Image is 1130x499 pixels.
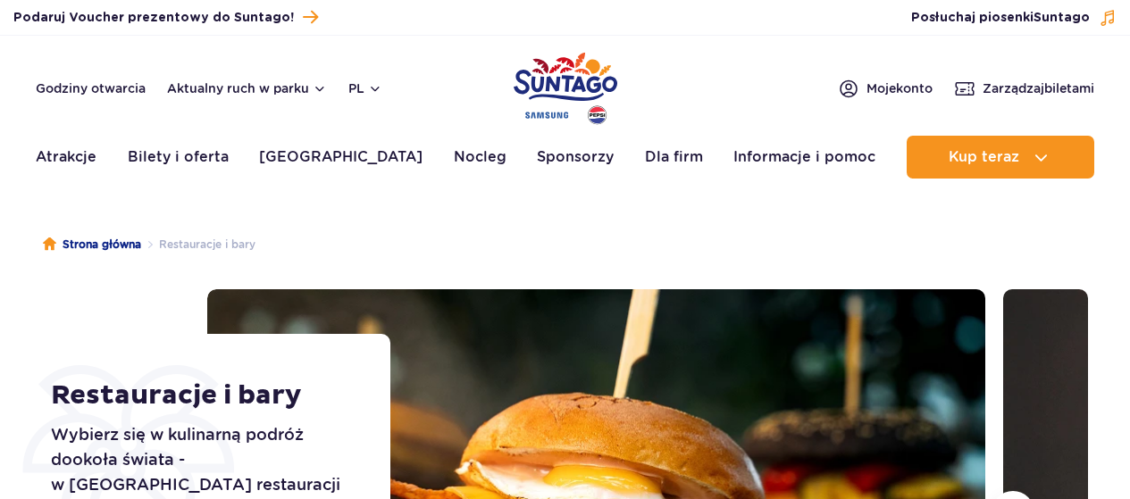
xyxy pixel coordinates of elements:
a: Park of Poland [514,45,617,127]
span: Posłuchaj piosenki [911,9,1090,27]
a: Strona główna [43,236,141,254]
a: Bilety i oferta [128,136,229,179]
li: Restauracje i bary [141,236,255,254]
span: Suntago [1034,12,1090,24]
a: [GEOGRAPHIC_DATA] [259,136,423,179]
h1: Restauracje i bary [51,379,350,412]
a: Informacje i pomoc [733,136,875,179]
a: Godziny otwarcia [36,79,146,97]
a: Zarządzajbiletami [954,78,1094,99]
span: Zarządzaj biletami [983,79,1094,97]
button: pl [348,79,382,97]
button: Posłuchaj piosenkiSuntago [911,9,1117,27]
a: Nocleg [454,136,506,179]
span: Moje konto [866,79,933,97]
a: Dla firm [645,136,703,179]
button: Aktualny ruch w parku [167,81,327,96]
a: Mojekonto [838,78,933,99]
a: Atrakcje [36,136,96,179]
span: Kup teraz [949,149,1019,165]
a: Sponsorzy [537,136,614,179]
a: Podaruj Voucher prezentowy do Suntago! [13,5,318,29]
span: Podaruj Voucher prezentowy do Suntago! [13,9,294,27]
button: Kup teraz [907,136,1094,179]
